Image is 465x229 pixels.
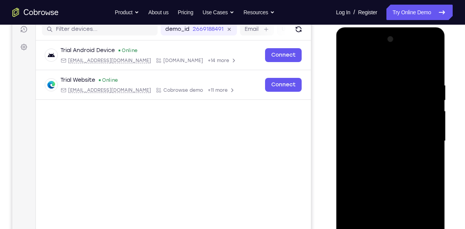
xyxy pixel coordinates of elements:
label: Email [232,25,246,33]
a: Go to the home page [12,8,59,17]
a: Register [358,5,377,20]
a: Sessions [5,22,18,36]
div: App [143,87,191,93]
div: Open device details [24,70,299,100]
span: Cobrowse demo [151,87,191,93]
div: Trial Android Device [48,47,102,54]
input: Filter devices... [44,25,141,33]
a: Try Online Demo [386,5,453,20]
div: New devices found. [106,50,108,51]
span: android@example.com [56,57,139,64]
div: Email [48,57,139,64]
button: Refresh [280,23,292,35]
span: Cobrowse.io [151,57,191,64]
label: demo_id [153,25,177,33]
h1: Connect [30,5,72,17]
a: Pricing [178,5,193,20]
label: User ID [269,25,289,33]
button: Use Cases [203,5,234,20]
a: Connect [5,5,18,19]
span: web@example.com [56,87,139,93]
span: / [353,8,355,17]
button: Product [115,5,139,20]
div: New devices found. [87,79,88,81]
a: Log In [336,5,350,20]
div: Trial Website [48,76,83,84]
button: Resources [243,5,275,20]
span: +14 more [195,57,217,64]
a: Settings [5,40,18,54]
a: About us [148,5,168,20]
a: Connect [253,48,289,62]
div: Online [106,47,126,54]
div: Email [48,87,139,93]
div: App [143,57,191,64]
div: Online [86,77,106,83]
div: Open device details [24,40,299,70]
a: Connect [253,78,289,92]
span: +11 more [195,87,215,93]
